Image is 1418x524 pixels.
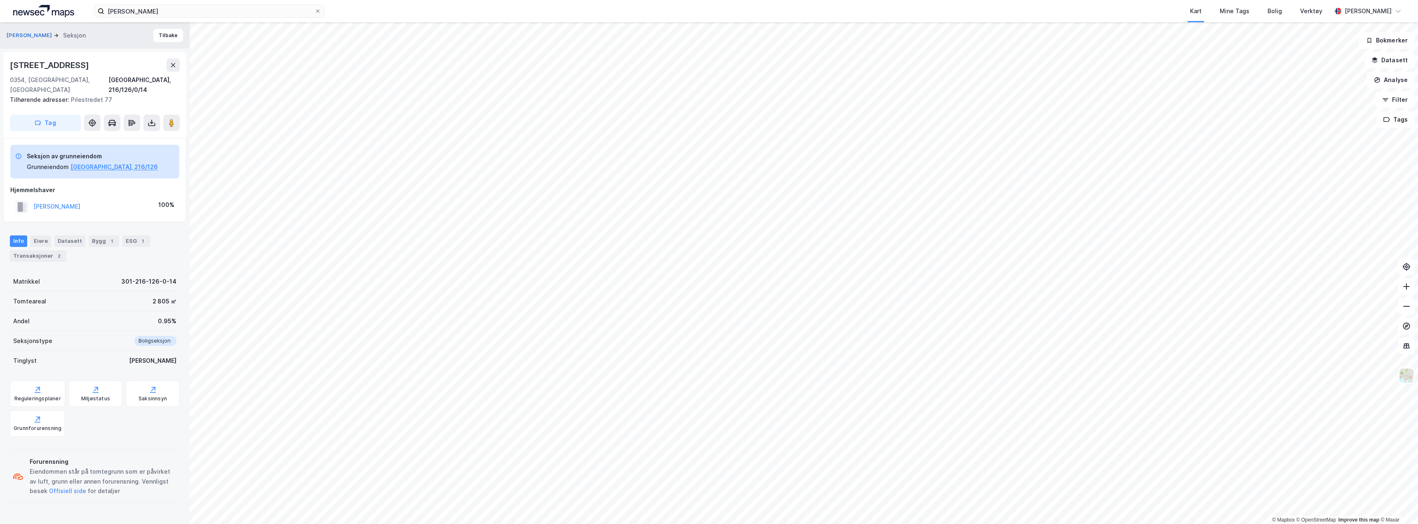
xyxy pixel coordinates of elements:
[129,356,176,366] div: [PERSON_NAME]
[30,467,176,496] div: Eiendommen står på tomtegrunn som er påvirket av luft, grunn eller annen forurensning. Vennligst ...
[1345,6,1392,16] div: [PERSON_NAME]
[1272,517,1295,523] a: Mapbox
[1359,32,1415,49] button: Bokmerker
[10,59,91,72] div: [STREET_ADDRESS]
[27,151,158,161] div: Seksjon av grunneiendom
[10,75,108,95] div: 0354, [GEOGRAPHIC_DATA], [GEOGRAPHIC_DATA]
[70,162,158,172] button: [GEOGRAPHIC_DATA], 216/126
[1296,517,1336,523] a: OpenStreetMap
[7,31,54,40] button: [PERSON_NAME]
[1364,52,1415,68] button: Datasett
[10,115,81,131] button: Tag
[153,296,176,306] div: 2 805 ㎡
[1220,6,1249,16] div: Mine Tags
[55,252,63,260] div: 2
[1375,92,1415,108] button: Filter
[1268,6,1282,16] div: Bolig
[13,336,52,346] div: Seksjonstype
[104,5,315,17] input: Søk på adresse, matrikkel, gårdeiere, leietakere eller personer
[121,277,176,287] div: 301-216-126-0-14
[10,250,66,262] div: Transaksjoner
[81,395,110,402] div: Miljøstatus
[89,235,119,247] div: Bygg
[10,96,71,103] span: Tilhørende adresser:
[13,5,74,17] img: logo.a4113a55bc3d86da70a041830d287a7e.svg
[13,296,46,306] div: Tomteareal
[10,185,179,195] div: Hjemmelshaver
[1338,517,1379,523] a: Improve this map
[13,356,37,366] div: Tinglyst
[63,31,86,40] div: Seksjon
[108,237,116,245] div: 1
[1399,368,1414,383] img: Z
[139,237,147,245] div: 1
[10,95,173,105] div: Pilestredet 77
[1190,6,1202,16] div: Kart
[122,235,150,247] div: ESG
[1367,72,1415,88] button: Analyse
[14,395,61,402] div: Reguleringsplaner
[54,235,85,247] div: Datasett
[1376,111,1415,128] button: Tags
[153,29,183,42] button: Tilbake
[158,200,174,210] div: 100%
[108,75,180,95] div: [GEOGRAPHIC_DATA], 216/126/0/14
[27,162,69,172] div: Grunneiendom
[13,277,40,287] div: Matrikkel
[1377,484,1418,524] div: Kontrollprogram for chat
[1300,6,1322,16] div: Verktøy
[31,235,51,247] div: Eiere
[30,457,176,467] div: Forurensning
[14,425,61,432] div: Grunnforurensning
[10,235,27,247] div: Info
[13,316,30,326] div: Andel
[139,395,167,402] div: Saksinnsyn
[1377,484,1418,524] iframe: Chat Widget
[158,316,176,326] div: 0.95%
